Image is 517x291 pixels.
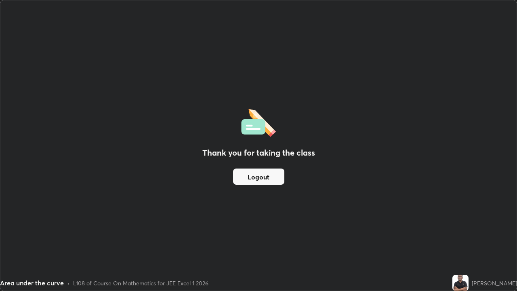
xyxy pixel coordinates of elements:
[73,279,208,287] div: L108 of Course On Mathematics for JEE Excel 1 2026
[472,279,517,287] div: [PERSON_NAME]
[452,275,469,291] img: 68f5c4e3b5444b35b37347a9023640a5.jpg
[241,106,276,137] img: offlineFeedback.1438e8b3.svg
[67,279,70,287] div: •
[202,147,315,159] h2: Thank you for taking the class
[233,169,284,185] button: Logout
